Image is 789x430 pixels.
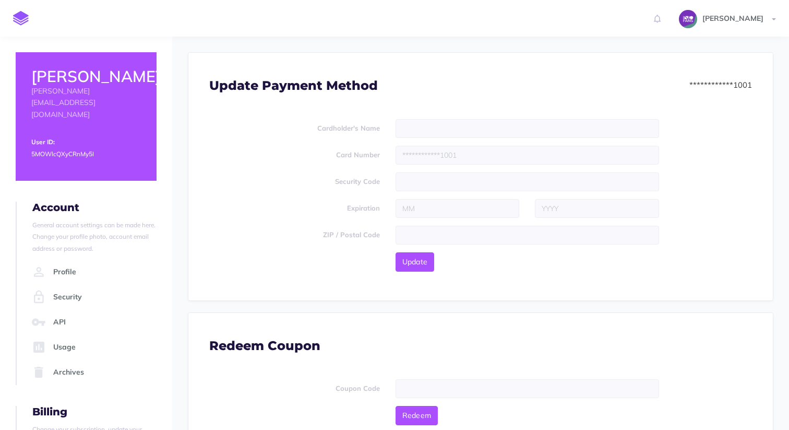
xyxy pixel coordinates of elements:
[13,11,29,26] img: logo-mark.svg
[201,379,388,394] label: Coupon Code
[32,221,156,252] small: General account settings can be made here. Change your profile photo, account email address or pa...
[29,260,157,285] a: Profile
[29,310,157,335] a: API
[32,202,157,213] h4: Account
[31,138,55,146] small: User ID:
[402,257,428,266] span: Update
[29,285,157,310] a: Security
[402,411,432,420] span: Redeem
[31,68,141,85] h2: [PERSON_NAME]
[209,339,752,353] h3: Redeem Coupon
[201,199,388,214] label: Expiration
[31,85,141,120] p: [PERSON_NAME][EMAIL_ADDRESS][DOMAIN_NAME]
[201,172,388,187] label: Security Code
[396,199,520,218] input: MM
[32,406,157,417] h4: Billing
[679,10,697,28] img: Zlwmnucd56bbibNvrQWz1LYP7KyvcwKky0dujHsD.png
[396,252,435,271] button: Update
[29,360,157,385] a: Archives
[209,79,378,92] h3: Update Payment Method
[31,150,94,158] small: 5MOWlcQXyCRnMy5I
[396,406,438,425] button: Redeem
[697,14,769,23] span: [PERSON_NAME]
[201,146,388,160] label: Card Number
[29,335,157,360] a: Usage
[201,226,388,240] label: ZIP / Postal Code
[535,199,659,218] input: YYYY
[201,119,388,134] label: Cardholder's Name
